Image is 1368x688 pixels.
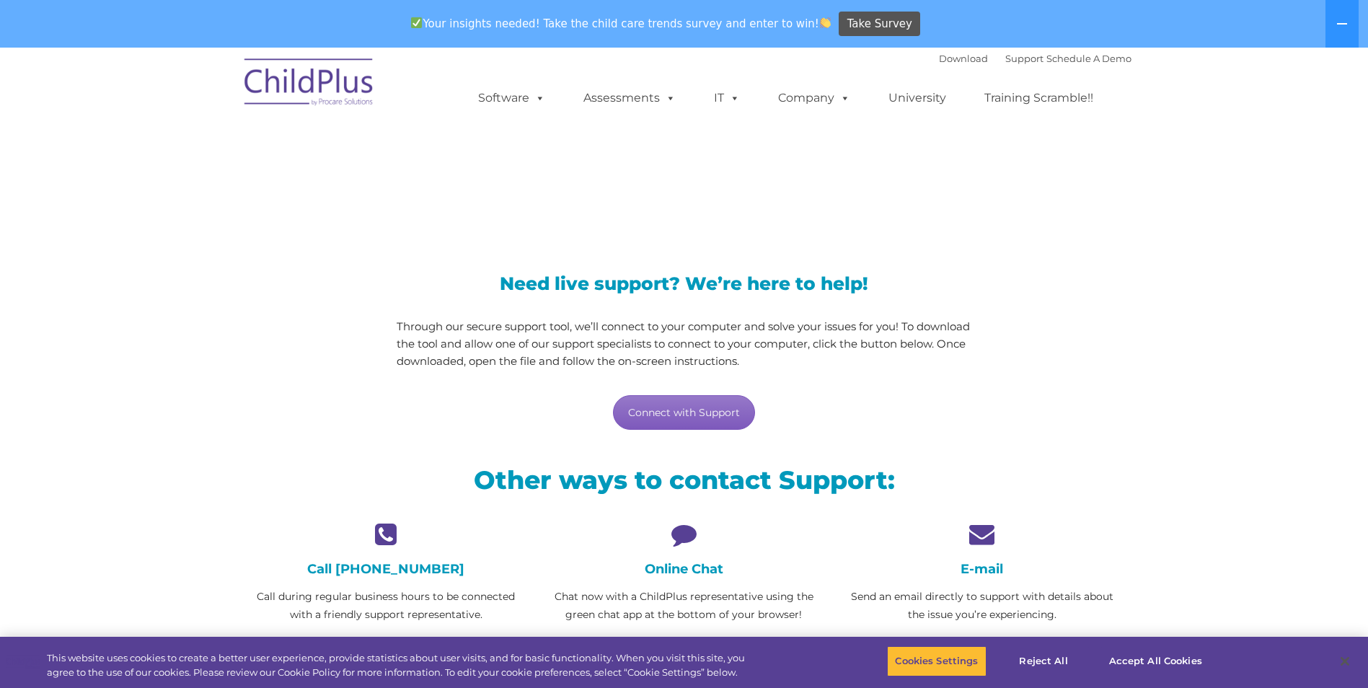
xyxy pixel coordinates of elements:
h4: Online Chat [546,561,822,577]
a: Software [464,84,560,113]
h2: Other ways to contact Support: [248,464,1121,496]
a: Support [1005,53,1043,64]
h4: Call [PHONE_NUMBER] [248,561,524,577]
span: Your insights needed! Take the child care trends survey and enter to win! [405,9,837,38]
button: Accept All Cookies [1101,646,1210,676]
a: Take Survey [839,12,920,37]
button: Close [1329,645,1361,677]
img: ChildPlus by Procare Solutions [237,48,381,120]
p: Chat now with a ChildPlus representative using the green chat app at the bottom of your browser! [546,588,822,624]
button: Reject All [999,646,1089,676]
span: LiveSupport with SplashTop [248,151,787,195]
font: | [939,53,1131,64]
div: This website uses cookies to create a better user experience, provide statistics about user visit... [47,651,752,679]
button: Cookies Settings [887,646,986,676]
a: Connect with Support [613,395,755,430]
img: 👏 [820,17,831,28]
a: Schedule A Demo [1046,53,1131,64]
p: Send an email directly to support with details about the issue you’re experiencing. [844,588,1120,624]
a: IT [700,84,754,113]
span: Take Survey [847,12,912,37]
p: Through our secure support tool, we’ll connect to your computer and solve your issues for you! To... [397,318,971,370]
a: Assessments [569,84,690,113]
h4: E-mail [844,561,1120,577]
a: University [874,84,961,113]
p: Call during regular business hours to be connected with a friendly support representative. [248,588,524,624]
a: Training Scramble!! [970,84,1108,113]
img: ✅ [411,17,422,28]
a: Company [764,84,865,113]
h3: Need live support? We’re here to help! [397,275,971,293]
a: Download [939,53,988,64]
